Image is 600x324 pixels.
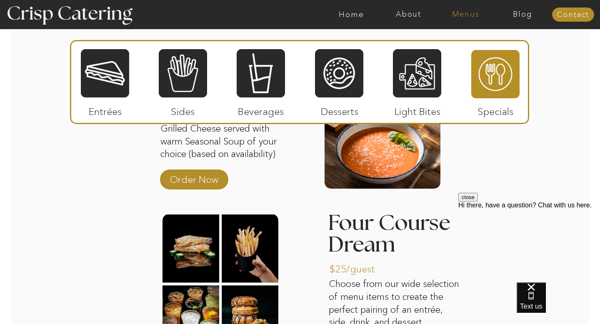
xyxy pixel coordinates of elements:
[494,10,551,19] a: Blog
[312,97,367,122] p: Desserts
[380,10,437,19] a: About
[77,97,133,122] p: Entrées
[160,110,285,165] p: Jalepeño Popper and Classic Grilled Cheese served with warm Seasonal Soup of your choice (based o...
[233,97,288,122] p: Beverages
[467,97,523,122] p: Specials
[390,97,445,122] p: Light Bites
[330,255,385,279] p: $25/guest
[328,212,455,257] h3: Four Course Dream
[437,10,494,19] a: Menus
[458,193,600,293] iframe: podium webchat widget prompt
[155,97,210,122] p: Sides
[552,11,594,19] a: Contact
[517,282,600,324] iframe: podium webchat widget bubble
[166,165,222,189] a: Order Now
[323,10,380,19] a: Home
